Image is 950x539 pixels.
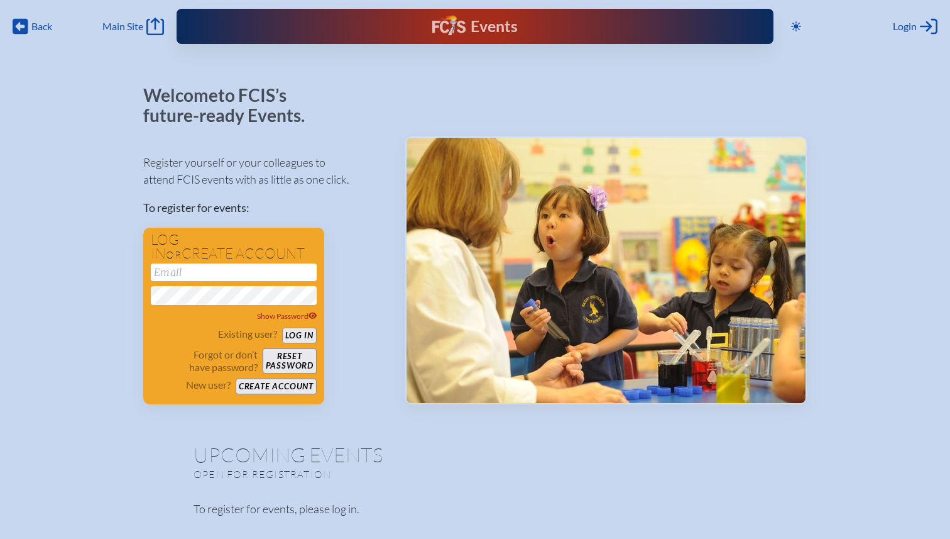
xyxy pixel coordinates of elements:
[236,379,317,394] button: Create account
[218,328,277,340] p: Existing user?
[407,138,805,403] img: Events
[151,264,317,281] input: Email
[194,468,525,481] p: Open for registration
[166,248,182,261] span: or
[102,20,143,33] span: Main Site
[143,154,385,188] p: Register yourself or your colleagues to attend FCIS events with as little as one click.
[143,86,319,125] p: Welcome to FCIS’s future-ready Events.
[257,311,317,321] span: Show Password
[143,199,385,216] p: To register for events:
[893,20,917,33] span: Login
[194,501,756,518] p: To register for events, please log in.
[151,233,317,261] h1: Log in create account
[263,348,317,374] button: Resetpassword
[186,379,231,391] p: New user?
[346,15,604,38] div: FCIS Events — Future ready
[282,328,317,343] button: Log in
[102,18,164,35] a: Main Site
[31,20,52,33] span: Back
[151,348,258,374] p: Forgot or don’t have password?
[194,445,756,465] h1: Upcoming Events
